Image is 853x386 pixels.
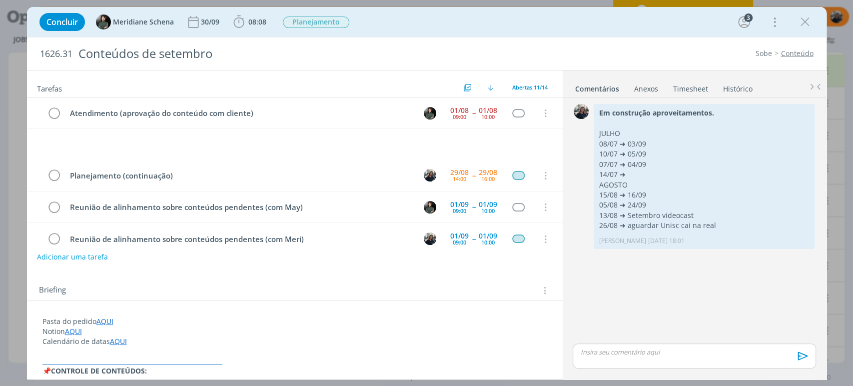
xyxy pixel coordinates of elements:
[248,17,266,26] span: 08:08
[512,83,548,91] span: Abertas 11/14
[450,107,469,114] div: 01/08
[36,248,108,266] button: Adicionar uma tarefa
[96,14,174,29] button: MMeridiane Schena
[66,107,415,119] div: Atendimento (aprovação do conteúdo com cliente)
[113,18,174,25] span: Meridiane Schena
[201,18,221,25] div: 30/09
[599,139,810,149] p: 08/07 ➜ 03/09
[673,79,709,94] a: Timesheet
[634,84,658,94] div: Anexos
[40,48,72,59] span: 1626.31
[27,7,827,379] div: dialog
[450,201,469,208] div: 01/09
[599,190,810,200] p: 15/08 ➜ 16/09
[423,199,438,214] button: M
[65,326,82,336] a: AQUI
[479,107,497,114] div: 01/08
[42,336,547,346] p: Calendário de datas
[453,208,466,213] div: 09:00
[424,232,436,245] img: M
[74,41,487,66] div: Conteúdos de setembro
[479,232,497,239] div: 01/09
[450,232,469,239] div: 01/09
[481,176,495,181] div: 16:00
[781,48,814,58] a: Conteúdo
[42,356,222,365] span: ____________________________________________________________
[42,316,547,326] p: Pasta do pedido
[450,169,469,176] div: 29/08
[472,235,475,242] span: --
[744,13,753,22] div: 3
[472,172,475,179] span: --
[481,239,495,245] div: 10:00
[423,231,438,246] button: M
[479,169,497,176] div: 29/08
[599,220,810,230] p: 26/08 ➜ aguardar Unisc cai na real
[472,203,475,210] span: --
[282,16,350,28] button: Planejamento
[481,208,495,213] div: 10:00
[599,108,714,117] strong: Em construção aproveitamentos.
[66,233,415,245] div: Reunião de alinhamento sobre conteúdos pendentes (com Meri)
[424,169,436,181] img: M
[96,14,111,29] img: M
[488,84,494,90] img: arrow-down.svg
[453,176,466,181] div: 14:00
[723,79,753,94] a: Histórico
[599,159,810,169] p: 07/07 ➜ 04/09
[599,149,810,159] p: 10/07 ➜ 05/09
[599,200,810,210] p: 05/08 ➜ 24/09
[648,236,684,245] span: [DATE] 18:01
[51,366,147,375] strong: CONTROLE DE CONTEÚDOS:
[481,114,495,119] div: 10:00
[599,169,810,179] p: 14/07 ➜
[424,107,436,119] img: M
[575,79,620,94] a: Comentários
[39,13,85,31] button: Concluir
[283,16,349,28] span: Planejamento
[37,81,62,93] span: Tarefas
[96,316,113,326] a: AQUI
[424,201,436,213] img: M
[453,114,466,119] div: 09:00
[453,239,466,245] div: 09:00
[231,14,269,30] button: 08:08
[42,366,547,376] p: 📌
[66,169,415,182] div: Planejamento (continuação)
[66,201,415,213] div: Reunião de alinhamento sobre conteúdos pendentes (com May)
[423,168,438,183] button: M
[736,14,752,30] button: 3
[599,128,810,138] p: JULHO
[110,336,127,346] a: AQUI
[39,284,66,297] span: Briefing
[479,201,497,208] div: 01/09
[599,210,810,220] p: 13/08 ➜ Setembro videocast
[599,180,810,190] p: AGOSTO
[472,109,475,116] span: --
[423,105,438,120] button: M
[574,104,589,119] img: M
[46,18,78,26] span: Concluir
[756,48,772,58] a: Sobe
[599,236,646,245] p: [PERSON_NAME]
[42,326,547,336] p: Notion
